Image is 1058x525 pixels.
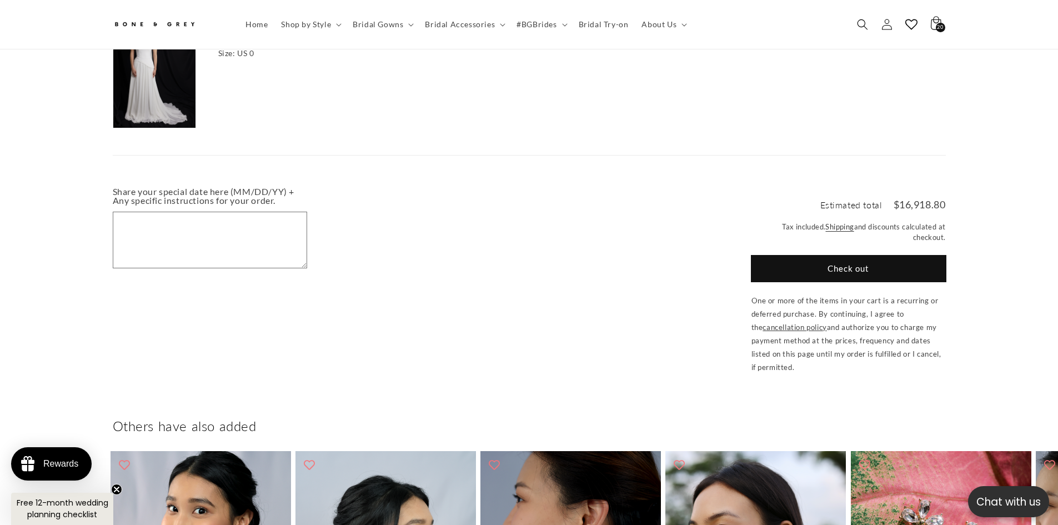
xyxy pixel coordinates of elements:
h2: Others have also added [113,417,946,434]
a: Shipping [825,222,854,231]
dt: Size: [218,48,235,58]
button: Add to wishlist [113,454,136,476]
a: Bone and Grey Bridal [108,11,228,38]
small: One or more of the items in your cart is a recurring or deferred purchase. By continuing, I agree... [751,294,946,374]
button: Close teaser [111,484,122,495]
img: Elsa Strapless Corset A-Line Wedding Dress with Neck Scarf in Crepe & Chiffon | Bone and Grey Bri... [113,4,195,128]
span: Bridal Accessories [425,19,495,29]
button: Check out [751,256,946,282]
span: 20 [937,23,943,32]
button: Open chatbox [968,486,1049,517]
summary: Search [850,12,875,37]
button: Add to wishlist [483,454,505,476]
div: Free 12-month wedding planning checklistClose teaser [11,493,113,525]
img: Bone and Grey Bridal [113,16,196,34]
label: Share your special date here (MM/DD/YY) + Any specific instructions for your order. [113,195,307,205]
summary: Bridal Gowns [346,13,418,36]
span: Shop by Style [281,19,331,29]
button: Add to wishlist [854,454,876,476]
a: Home [239,13,274,36]
div: Rewards [43,459,78,469]
p: Chat with us [968,494,1049,510]
span: #BGBrides [517,19,556,29]
button: Add to wishlist [298,454,320,476]
p: $16,918.80 [894,199,946,209]
small: Tax included. and discounts calculated at checkout. [751,222,946,243]
summary: #BGBrides [510,13,571,36]
button: Add to wishlist [668,454,690,476]
span: About Us [641,19,676,29]
span: Bridal Try-on [579,19,629,29]
h2: Estimated total [820,201,882,209]
summary: Bridal Accessories [418,13,510,36]
span: Bridal Gowns [353,19,403,29]
summary: Shop by Style [274,13,346,36]
span: Home [245,19,268,29]
span: Free 12-month wedding planning checklist [17,497,108,520]
span: cancellation policy [763,323,826,332]
a: Bridal Try-on [572,13,635,36]
summary: About Us [635,13,691,36]
dd: US 0 [237,48,254,58]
